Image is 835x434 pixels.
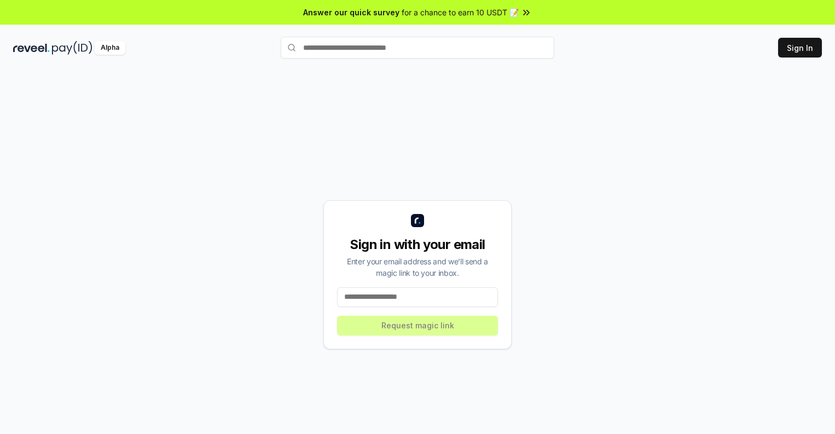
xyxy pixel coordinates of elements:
[303,7,399,18] span: Answer our quick survey
[411,214,424,227] img: logo_small
[778,38,822,57] button: Sign In
[402,7,519,18] span: for a chance to earn 10 USDT 📝
[13,41,50,55] img: reveel_dark
[337,236,498,253] div: Sign in with your email
[337,256,498,279] div: Enter your email address and we’ll send a magic link to your inbox.
[95,41,125,55] div: Alpha
[52,41,92,55] img: pay_id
